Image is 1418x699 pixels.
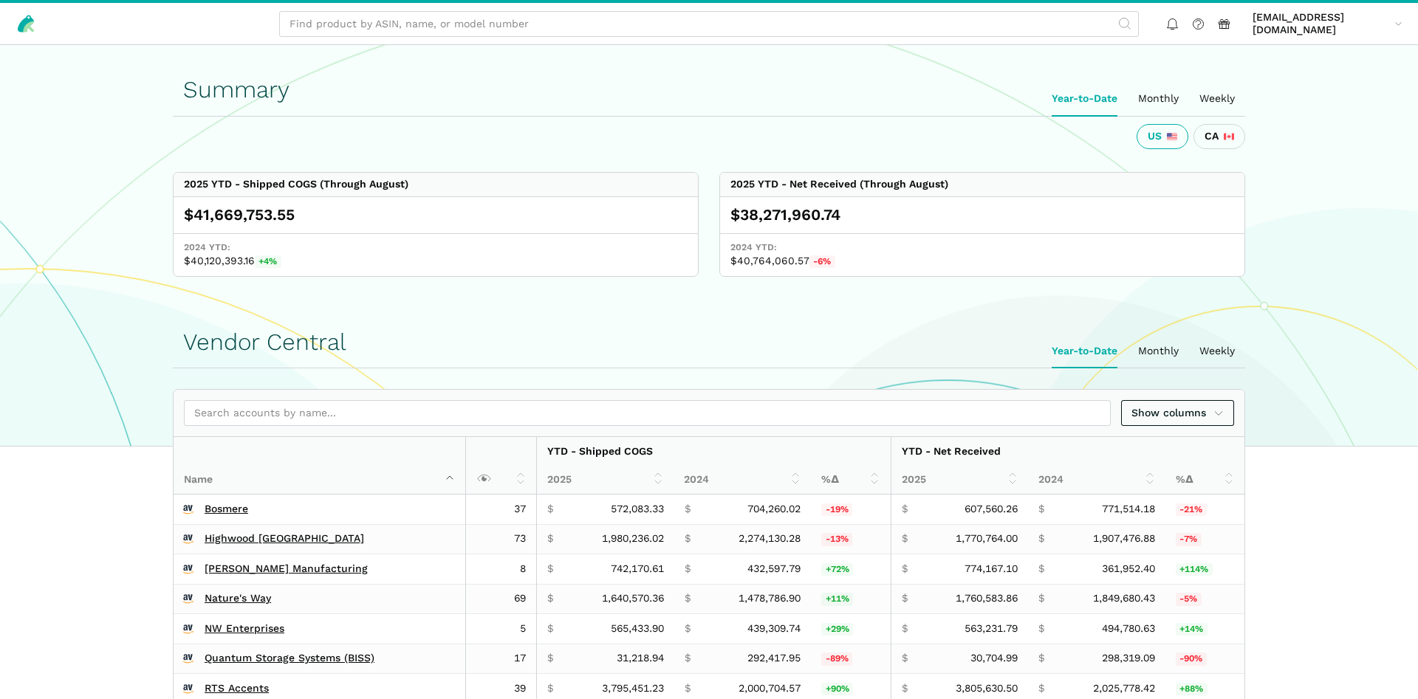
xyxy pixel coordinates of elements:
[821,593,853,606] span: +11%
[1165,554,1244,585] td: 113.89%
[205,562,368,576] a: [PERSON_NAME] Manufacturing
[891,466,1028,495] th: 2025: activate to sort column ascending
[205,682,269,695] a: RTS Accents
[255,255,281,269] span: +4%
[956,682,1018,695] span: 3,805,630.50
[811,495,891,524] td: -18.77%
[1165,644,1244,674] td: -89.71%
[965,622,1018,636] span: 563,231.79
[205,622,284,636] a: NW Enterprises
[747,503,801,516] span: 704,260.02
[1102,622,1155,636] span: 494,780.63
[902,562,908,576] span: $
[1038,503,1044,516] span: $
[547,445,653,457] strong: YTD - Shipped COGS
[965,503,1018,516] span: 607,560.26
[1247,8,1408,39] a: [EMAIL_ADDRESS][DOMAIN_NAME]
[1128,82,1189,116] ui-tab: Monthly
[184,178,408,191] div: 2025 YTD - Shipped COGS (Through August)
[184,255,688,269] span: $40,120,393.16
[809,255,835,269] span: -6%
[547,682,553,695] span: $
[1102,562,1155,576] span: 361,952.40
[1165,584,1244,614] td: -4.82%
[466,554,537,585] td: 8
[730,255,1234,269] span: $40,764,060.57
[1093,592,1155,605] span: 1,849,680.43
[184,241,688,255] span: 2024 YTD:
[1131,405,1225,421] span: Show columns
[1165,524,1244,554] td: -7.17%
[1148,130,1162,143] span: US
[183,77,1235,103] h1: Summary
[1128,334,1189,368] ui-tab: Monthly
[1028,466,1165,495] th: 2024: activate to sort column ascending
[747,562,801,576] span: 432,597.79
[1167,131,1177,142] img: 226-united-states-3a775d967d35a21fe9d819e24afa6dfbf763e8f1ec2e2b5a04af89618ae55acb.svg
[1253,11,1389,37] span: [EMAIL_ADDRESS][DOMAIN_NAME]
[811,554,891,585] td: 71.56%
[547,652,553,665] span: $
[602,532,664,545] span: 1,980,236.02
[1205,130,1219,143] span: CA
[730,241,1234,255] span: 2024 YTD:
[1038,622,1044,636] span: $
[547,532,553,545] span: $
[184,400,1111,426] input: Search accounts by name...
[537,466,674,495] th: 2025: activate to sort column ascending
[1041,334,1128,368] ui-tab: Year-to-Date
[965,562,1018,576] span: 774,167.10
[466,437,537,495] th: : activate to sort column ascending
[547,562,553,576] span: $
[1041,82,1128,116] ui-tab: Year-to-Date
[1176,683,1208,696] span: +88%
[685,503,691,516] span: $
[821,503,852,517] span: -19%
[811,466,891,495] th: %Δ: activate to sort column ascending
[611,562,664,576] span: 742,170.61
[956,592,1018,605] span: 1,760,583.86
[205,592,271,605] a: Nature's Way
[685,562,691,576] span: $
[1224,131,1234,142] img: 243-canada-6dcbff6b5ddfbc3d576af9e026b5d206327223395eaa30c1e22b34077c083801.svg
[1176,652,1207,666] span: -90%
[174,437,466,495] th: Name : activate to sort column descending
[1102,503,1155,516] span: 771,514.18
[1165,614,1244,644] td: 13.83%
[811,644,891,674] td: -89.32%
[466,495,537,524] td: 37
[811,524,891,554] td: -12.92%
[602,592,664,605] span: 1,640,570.36
[1038,562,1044,576] span: $
[617,652,664,665] span: 31,218.94
[811,614,891,644] td: 28.71%
[1093,682,1155,695] span: 2,025,778.42
[902,532,908,545] span: $
[547,592,553,605] span: $
[674,466,811,495] th: 2024: activate to sort column ascending
[466,644,537,674] td: 17
[205,503,248,516] a: Bosmere
[1165,466,1244,495] th: %Δ: activate to sort column ascending
[183,329,1235,355] h1: Vendor Central
[902,682,908,695] span: $
[811,584,891,614] td: 10.94%
[1093,532,1155,545] span: 1,907,476.88
[821,623,853,636] span: +29%
[1189,334,1245,368] ui-tab: Weekly
[685,592,691,605] span: $
[821,683,853,696] span: +90%
[685,682,691,695] span: $
[205,652,374,665] a: Quantum Storage Systems (BISS)
[902,445,1001,457] strong: YTD - Net Received
[685,652,691,665] span: $
[1176,533,1202,546] span: -7%
[747,652,801,665] span: 292,417.95
[184,204,688,225] div: $41,669,753.55
[970,652,1018,665] span: 30,704.99
[1176,503,1207,517] span: -21%
[602,682,664,695] span: 3,795,451.23
[1176,593,1202,606] span: -5%
[205,532,364,545] a: Highwood [GEOGRAPHIC_DATA]
[1176,623,1208,636] span: +14%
